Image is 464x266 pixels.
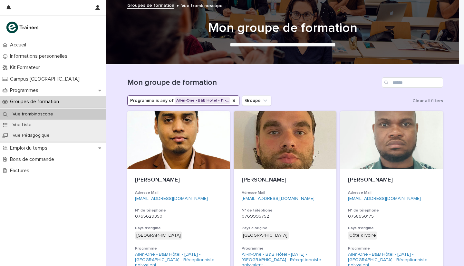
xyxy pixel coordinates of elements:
[412,99,443,103] span: Clear all filters
[242,246,329,251] h3: Programme
[7,133,55,138] p: Vue Pédagogique
[7,168,34,174] p: Factures
[135,190,222,195] h3: Adresse Mail
[127,78,379,87] h1: Mon groupe de formation
[242,190,329,195] h3: Adresse Mail
[7,87,43,94] p: Programmes
[242,232,289,240] div: [GEOGRAPHIC_DATA]
[348,208,435,213] h3: N° de téléphone
[410,96,443,106] button: Clear all filters
[348,190,435,195] h3: Adresse Mail
[135,226,222,231] h3: Pays d'origine
[348,246,435,251] h3: Programme
[127,1,174,9] a: Groupes de formation
[242,196,314,201] a: [EMAIL_ADDRESS][DOMAIN_NAME]
[382,77,443,88] input: Search
[7,122,37,128] p: Vue Liste
[135,232,182,240] div: [GEOGRAPHIC_DATA]
[135,246,222,251] h3: Programme
[7,53,72,59] p: Informations personnelles
[181,2,223,9] p: Vue trombinoscope
[125,20,440,36] h1: Mon groupe de formation
[348,226,435,231] h3: Pays d'origine
[135,214,222,219] p: 0765629350
[348,214,435,219] p: 0758650175
[127,95,239,106] button: Programme
[242,95,271,106] button: Groupe
[7,42,31,48] p: Accueil
[242,208,329,213] h3: N° de téléphone
[135,208,222,213] h3: N° de téléphone
[7,76,85,82] p: Campus [GEOGRAPHIC_DATA]
[5,21,41,34] img: K0CqGN7SDeD6s4JG8KQk
[135,177,222,184] p: [PERSON_NAME]
[7,156,59,163] p: Bons de commande
[135,196,208,201] a: [EMAIL_ADDRESS][DOMAIN_NAME]
[348,177,435,184] p: [PERSON_NAME]
[348,232,377,240] div: Côte d'Ivoire
[242,226,329,231] h3: Pays d'origine
[242,177,329,184] p: [PERSON_NAME]
[7,64,45,71] p: Kit Formateur
[7,112,58,117] p: Vue trombinoscope
[242,214,329,219] p: 0769995752
[7,99,64,105] p: Groupes de formation
[7,145,53,151] p: Emploi du temps
[348,196,421,201] a: [EMAIL_ADDRESS][DOMAIN_NAME]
